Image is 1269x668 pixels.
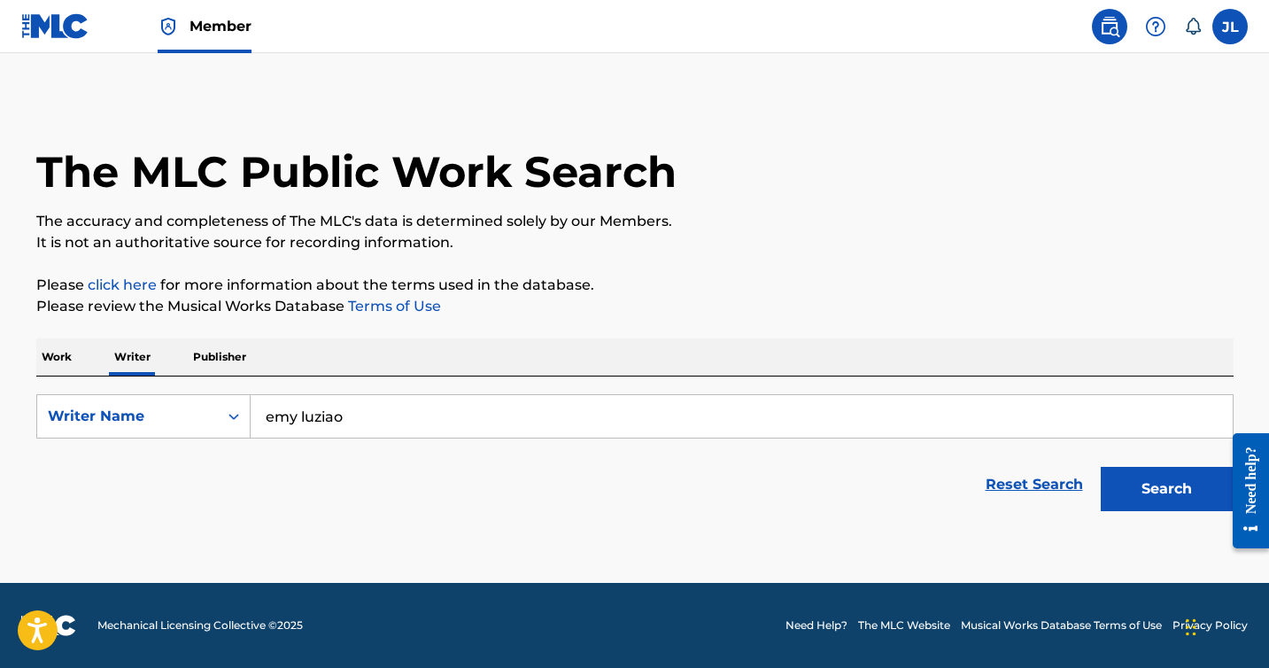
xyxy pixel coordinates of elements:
img: MLC Logo [21,13,89,39]
a: Musical Works Database Terms of Use [961,618,1162,633]
p: Please for more information about the terms used in the database. [36,275,1234,296]
a: Privacy Policy [1172,618,1248,633]
img: search [1099,16,1120,37]
div: Writer Name [48,406,207,427]
a: The MLC Website [858,618,950,633]
p: Publisher [188,338,251,376]
a: Reset Search [977,465,1092,504]
p: Writer [109,338,156,376]
img: help [1145,16,1166,37]
span: Mechanical Licensing Collective © 2025 [97,618,303,633]
button: Search [1101,467,1234,511]
p: Work [36,338,77,376]
iframe: Chat Widget [1180,583,1269,668]
div: Drag [1186,601,1196,654]
p: Please review the Musical Works Database [36,296,1234,317]
a: Terms of Use [344,298,441,315]
h1: The MLC Public Work Search [36,145,677,198]
p: The accuracy and completeness of The MLC's data is determined solely by our Members. [36,211,1234,232]
div: Notifications [1184,18,1202,35]
a: Public Search [1092,9,1127,44]
span: Member [190,16,251,36]
img: Top Rightsholder [158,16,179,37]
iframe: Resource Center [1219,420,1269,563]
form: Search Form [36,394,1234,520]
p: It is not an authoritative source for recording information. [36,232,1234,253]
div: User Menu [1212,9,1248,44]
a: Need Help? [785,618,847,633]
a: click here [88,276,157,293]
img: logo [21,615,76,636]
div: Help [1138,9,1173,44]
